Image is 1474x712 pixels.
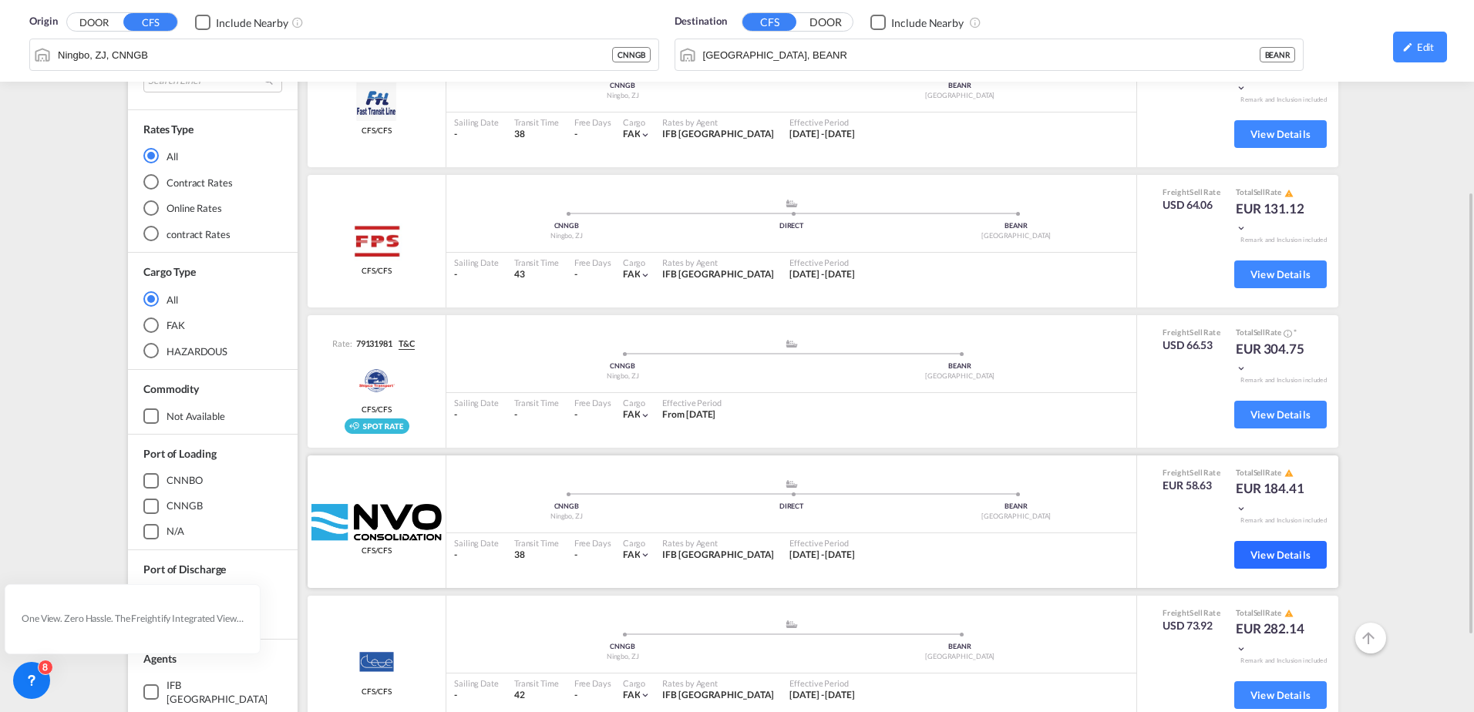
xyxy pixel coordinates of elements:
div: - [574,268,577,281]
div: USD 64.06 [1163,197,1220,213]
img: NVO Consolidation [311,504,442,541]
div: Free Days [574,257,611,268]
div: icon-pencilEdit [1393,32,1447,62]
md-checkbox: Checkbox No Ink [870,14,964,30]
span: View Details [1250,689,1311,701]
div: CNNBO [167,474,203,488]
div: - [454,408,499,421]
span: CFS/CFS [362,545,392,556]
span: [DATE] - [DATE] [789,549,855,560]
div: Transit Time [514,257,559,268]
div: BEANR [792,81,1129,91]
div: Cargo [623,397,651,408]
div: - [454,549,499,562]
div: Sailing Date [454,116,499,128]
button: View Details [1234,681,1327,709]
div: - [574,128,577,141]
div: - [574,689,577,702]
div: not available [167,409,225,423]
span: View Details [1250,268,1311,280]
span: From [DATE] [662,408,715,420]
span: [DATE] - [DATE] [789,128,855,139]
span: Destination [675,14,727,29]
div: CNNGB [167,499,203,513]
button: CFS [742,13,796,31]
div: - [574,408,577,421]
input: Search by Port [58,43,612,66]
div: EUR 184.41 [1236,479,1313,516]
img: Famous Pacific Shipping (FPS) [351,223,403,261]
md-radio-button: Online Rates [143,200,282,216]
md-icon: assets/icons/custom/ship-fill.svg [782,480,801,488]
img: Cleve & Zonen [342,643,411,682]
span: View Details [1250,128,1311,140]
span: FAK [623,408,641,420]
md-icon: icon-chevron-down [640,270,651,280]
div: BEANR [904,221,1129,231]
md-radio-button: Contract Rates [143,174,282,190]
div: Ningbo, ZJ [454,91,792,101]
md-radio-button: FAK [143,317,282,333]
span: T&C [399,338,415,350]
span: Commodity [143,383,199,396]
md-checkbox: Checkbox No Ink [195,14,288,30]
div: Freight Rate [1163,467,1220,478]
span: IFB [GEOGRAPHIC_DATA] [662,689,774,700]
md-icon: icon-alert [1284,609,1294,618]
span: Sell [1254,327,1266,337]
div: Rates by Agent [662,257,774,268]
div: Transit Time [514,677,559,689]
md-input-container: Antwerp, BEANR [675,39,1304,70]
button: View Details [1234,120,1327,148]
md-icon: icon-alert [1284,189,1294,198]
md-icon: assets/icons/custom/ship-fill.svg [782,200,801,207]
md-icon: icon-chevron-down [1236,223,1247,233]
md-icon: Unchecked: Ignores neighbouring ports when fetching rates.Checked : Includes neighbouring ports w... [969,16,981,29]
div: - [454,128,499,141]
div: Free Days [574,537,611,549]
span: Origin [29,14,57,29]
div: EUR 304.75 [1236,340,1313,377]
div: IFB [GEOGRAPHIC_DATA] [167,678,282,706]
div: From 07 Oct 2025 [662,408,715,421]
div: Effective Period [662,397,721,408]
div: CNNGB [612,47,651,62]
div: USD 73.92 [1163,618,1220,633]
div: Ningbo, ZJ [454,231,679,241]
md-checkbox: CNNGB [143,499,282,514]
span: IFB [GEOGRAPHIC_DATA] [662,549,774,560]
div: EUR 131.12 [1236,200,1313,237]
md-checkbox: N/A [143,524,282,539]
md-icon: icon-arrow-up [1359,629,1378,647]
span: IFB [GEOGRAPHIC_DATA] [662,128,774,139]
div: Free Days [574,397,611,408]
div: BEANR [792,361,1129,371]
button: Go to Top [1355,623,1386,653]
div: Total Rate [1236,467,1313,479]
md-icon: icon-alert [1284,469,1294,478]
md-radio-button: All [143,148,282,163]
div: Remark and Inclusion included [1229,236,1338,244]
span: [DATE] - [DATE] [789,268,855,280]
span: Port of Discharge [143,563,226,576]
div: Rates Type [143,122,194,137]
img: FTL Fast Transit Line [356,82,397,121]
div: Ningbo, ZJ [454,512,679,522]
div: N/A [167,525,184,539]
div: Rates by Agent [662,537,774,549]
div: CNNGB [454,81,792,91]
div: Ningbo, ZJ [454,371,792,381]
div: Cargo [623,537,651,549]
span: Sell [1190,327,1203,337]
div: CNNGB [454,642,792,652]
input: Search by Port [703,43,1260,66]
span: CFS/CFS [362,686,392,697]
span: Sell [1254,468,1266,477]
span: Sell [1254,187,1266,196]
div: Sailing Date [454,677,499,689]
div: Sailing Date [454,397,499,408]
button: View Details [1234,541,1327,569]
div: EUR 282.14 [1236,620,1313,657]
md-icon: icon-chevron-down [1236,82,1247,93]
span: CFS/CFS [362,265,392,276]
